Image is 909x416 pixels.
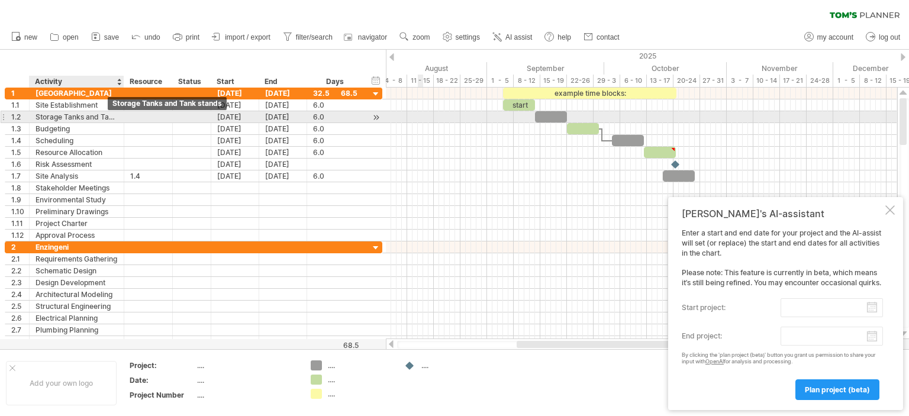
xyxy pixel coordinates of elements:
[36,182,118,194] div: Stakeholder Meetings
[36,324,118,336] div: Plumbing Planning
[170,30,203,45] a: print
[682,327,781,346] label: end project:
[540,75,567,87] div: 15 - 19
[104,33,119,41] span: save
[682,352,883,365] div: By clicking the 'plan project (beta)' button you grant us permission to share your input with for...
[727,75,753,87] div: 3 - 7
[217,76,252,88] div: Start
[280,30,336,45] a: filter/search
[24,33,37,41] span: new
[36,218,118,229] div: Project Charter
[11,241,29,253] div: 2
[36,159,118,170] div: Risk Assessment
[503,99,535,111] div: start
[6,361,117,405] div: Add your own logo
[307,76,363,88] div: Days
[807,75,833,87] div: 24-28
[313,170,357,182] div: 6.0
[11,159,29,170] div: 1.6
[879,33,900,41] span: log out
[313,147,357,158] div: 6.0
[11,194,29,205] div: 1.9
[130,390,195,400] div: Project Number
[47,30,82,45] a: open
[36,123,118,134] div: Budgeting
[209,30,274,45] a: import / export
[11,324,29,336] div: 2.7
[620,75,647,87] div: 6 - 10
[211,135,259,146] div: [DATE]
[259,111,307,122] div: [DATE]
[130,360,195,370] div: Project:
[211,147,259,158] div: [DATE]
[211,123,259,134] div: [DATE]
[36,301,118,312] div: Structural Engineering
[197,390,296,400] div: ....
[753,75,780,87] div: 10 - 14
[682,208,883,220] div: [PERSON_NAME]'s AI-assistant
[541,30,575,45] a: help
[36,135,118,146] div: Scheduling
[11,336,29,347] div: 2.8
[259,99,307,111] div: [DATE]
[487,75,514,87] div: 1 - 5
[412,33,430,41] span: zoom
[456,33,480,41] span: settings
[567,75,594,87] div: 22-26
[296,33,333,41] span: filter/search
[342,30,391,45] a: navigator
[8,30,41,45] a: new
[130,76,166,88] div: Resource
[308,341,359,350] div: 68.5
[11,147,29,158] div: 1.5
[358,33,387,41] span: navigator
[11,88,29,99] div: 1
[581,30,623,45] a: contact
[11,301,29,312] div: 2.5
[11,135,29,146] div: 1.4
[594,75,620,87] div: 29 - 3
[328,375,392,385] div: ....
[211,159,259,170] div: [DATE]
[780,75,807,87] div: 17 - 21
[211,88,259,99] div: [DATE]
[36,265,118,276] div: Schematic Design
[503,88,676,99] div: example time blocks:
[313,99,357,111] div: 6.0
[211,111,259,122] div: [DATE]
[440,30,483,45] a: settings
[36,277,118,288] div: Design Development
[36,230,118,241] div: Approval Process
[863,30,904,45] a: log out
[36,312,118,324] div: Electrical Planning
[11,312,29,324] div: 2.6
[673,75,700,87] div: 20-24
[36,147,118,158] div: Resource Allocation
[795,379,879,400] a: plan project (beta)
[489,30,536,45] a: AI assist
[130,375,195,385] div: Date:
[682,298,781,317] label: start project:
[36,88,118,99] div: [GEOGRAPHIC_DATA]
[88,30,123,45] a: save
[11,111,29,122] div: 1.2
[259,123,307,134] div: [DATE]
[421,360,486,370] div: ....
[860,75,887,87] div: 8 - 12
[108,97,227,110] div: Storage Tanks and Tank stands
[11,230,29,241] div: 1.12
[705,358,724,365] a: OpenAI
[313,88,357,99] div: 32.5
[36,336,118,347] div: Mechanical Systems Design
[682,228,883,399] div: Enter a start and end date for your project and the AI-assist will set (or replace) the start and...
[36,289,118,300] div: Architectural Modeling
[817,33,853,41] span: my account
[397,30,433,45] a: zoom
[36,170,118,182] div: Site Analysis
[36,253,118,265] div: Requirements Gathering
[801,30,857,45] a: my account
[259,135,307,146] div: [DATE]
[557,33,571,41] span: help
[63,33,79,41] span: open
[197,375,296,385] div: ....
